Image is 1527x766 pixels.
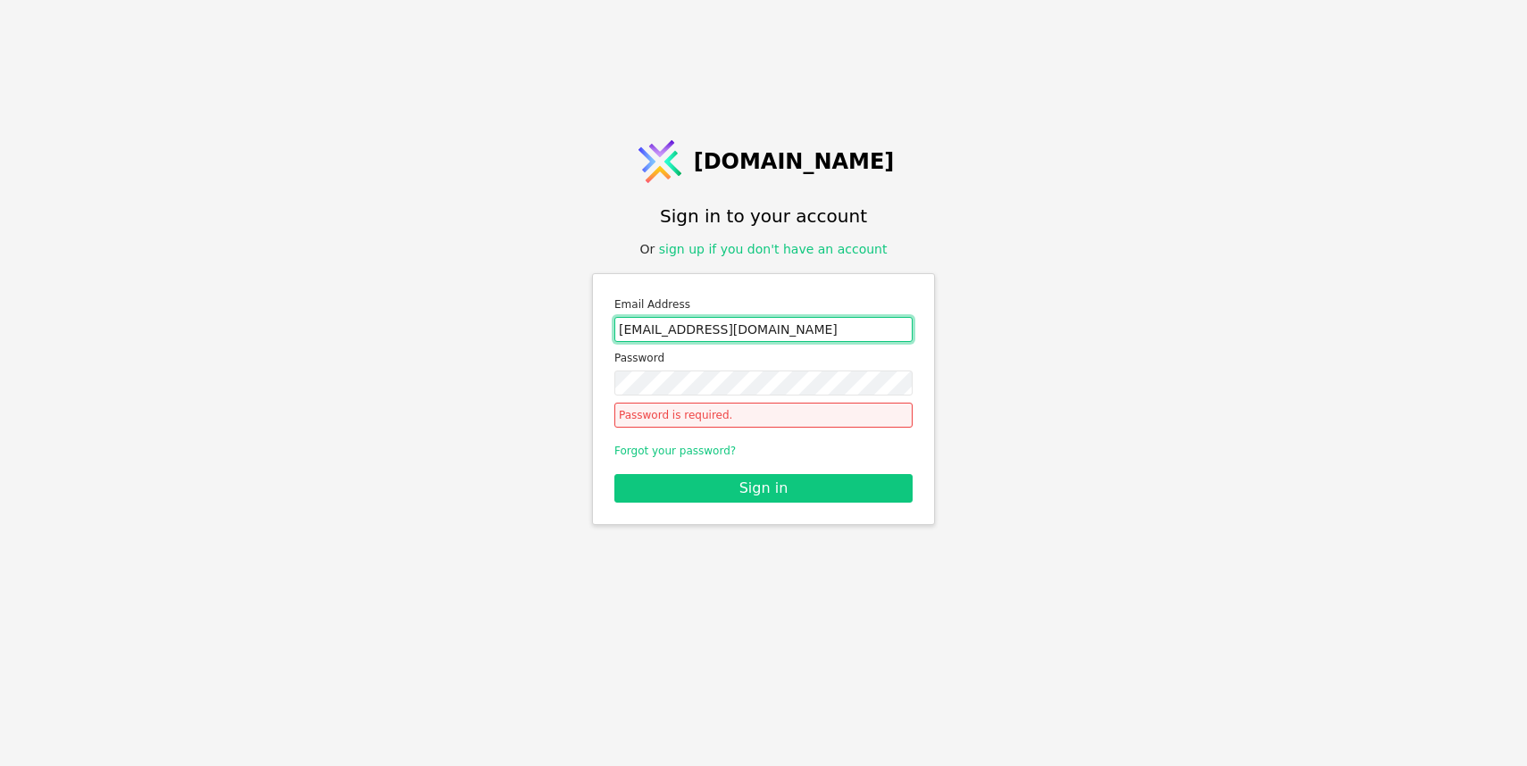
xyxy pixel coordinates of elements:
label: Password [614,349,913,367]
label: Email Address [614,296,913,313]
a: [DOMAIN_NAME] [633,135,895,188]
button: Sign in [614,474,913,503]
h1: Sign in to your account [660,203,867,229]
div: Or [640,240,888,259]
input: Password [614,371,913,395]
a: Forgot your password? [614,445,736,457]
a: sign up if you don't have an account [659,242,888,256]
div: Password is required. [614,403,913,428]
span: [DOMAIN_NAME] [694,146,895,178]
input: Email address [614,317,913,342]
